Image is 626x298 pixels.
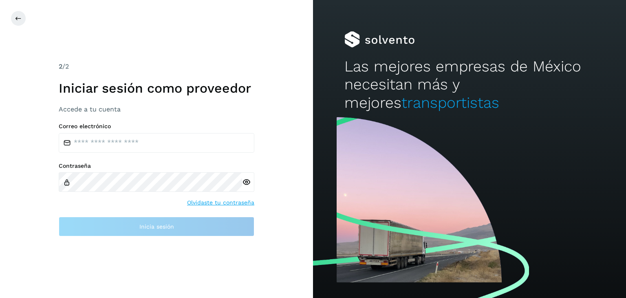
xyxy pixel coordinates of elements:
[59,62,254,71] div: /2
[344,58,595,112] h2: Las mejores empresas de México necesitan más y mejores
[59,123,254,130] label: Correo electrónico
[187,198,254,207] a: Olvidaste tu contraseña
[59,105,254,113] h3: Accede a tu cuenta
[59,62,62,70] span: 2
[59,217,254,236] button: Inicia sesión
[401,94,499,111] span: transportistas
[59,162,254,169] label: Contraseña
[59,80,254,96] h1: Iniciar sesión como proveedor
[139,224,174,229] span: Inicia sesión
